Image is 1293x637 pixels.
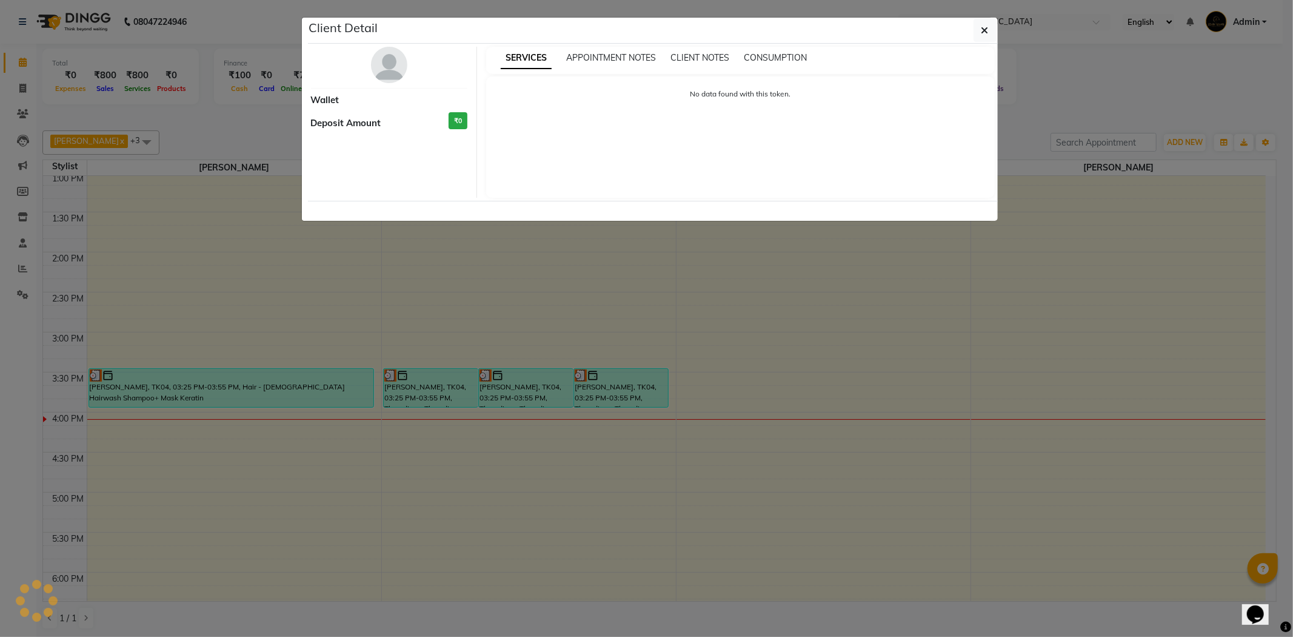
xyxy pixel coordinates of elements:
[311,93,339,107] span: Wallet
[309,19,378,37] h5: Client Detail
[670,52,729,63] span: CLIENT NOTES
[501,47,552,69] span: SERVICES
[311,116,381,130] span: Deposit Amount
[566,52,656,63] span: APPOINTMENT NOTES
[449,112,467,130] h3: ₹0
[744,52,807,63] span: CONSUMPTION
[1242,588,1281,625] iframe: chat widget
[498,89,983,99] p: No data found with this token.
[371,47,407,83] img: avatar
